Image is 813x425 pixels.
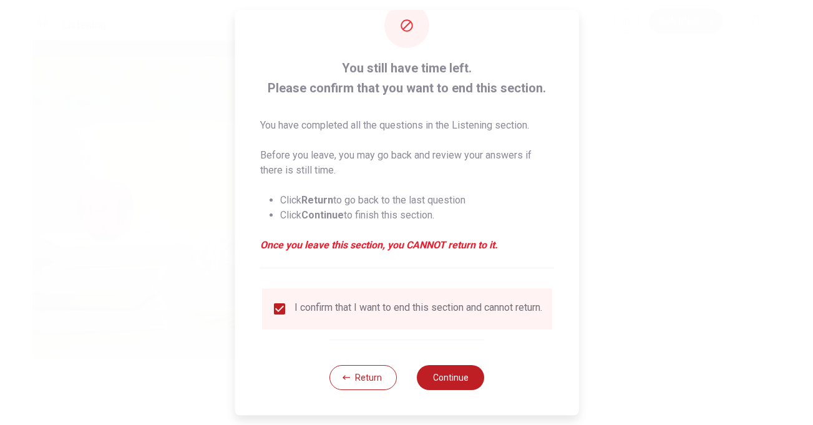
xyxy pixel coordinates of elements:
[280,193,553,208] li: Click to go back to the last question
[260,118,553,133] p: You have completed all the questions in the Listening section.
[260,238,553,253] em: Once you leave this section, you CANNOT return to it.
[260,148,553,178] p: Before you leave, you may go back and review your answers if there is still time.
[260,58,553,98] span: You still have time left. Please confirm that you want to end this section.
[329,365,397,390] button: Return
[294,301,542,316] div: I confirm that I want to end this section and cannot return.
[417,365,484,390] button: Continue
[280,208,553,223] li: Click to finish this section.
[301,209,343,221] strong: Continue
[301,194,333,206] strong: Return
